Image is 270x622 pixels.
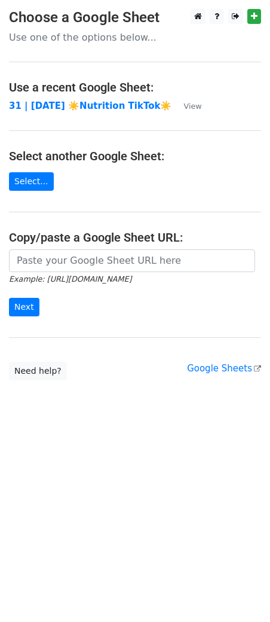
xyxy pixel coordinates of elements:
[9,149,261,163] h4: Select another Google Sheet:
[187,363,261,374] a: Google Sheets
[9,9,261,26] h3: Choose a Google Sheet
[9,249,255,272] input: Paste your Google Sheet URL here
[9,31,261,44] p: Use one of the options below...
[171,100,201,111] a: View
[9,298,39,316] input: Next
[9,172,54,191] a: Select...
[9,80,261,94] h4: Use a recent Google Sheet:
[9,275,131,283] small: Example: [URL][DOMAIN_NAME]
[9,100,171,111] a: 31 | [DATE] ☀️Nutrition TikTok☀️
[9,362,67,380] a: Need help?
[9,230,261,245] h4: Copy/paste a Google Sheet URL:
[183,102,201,111] small: View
